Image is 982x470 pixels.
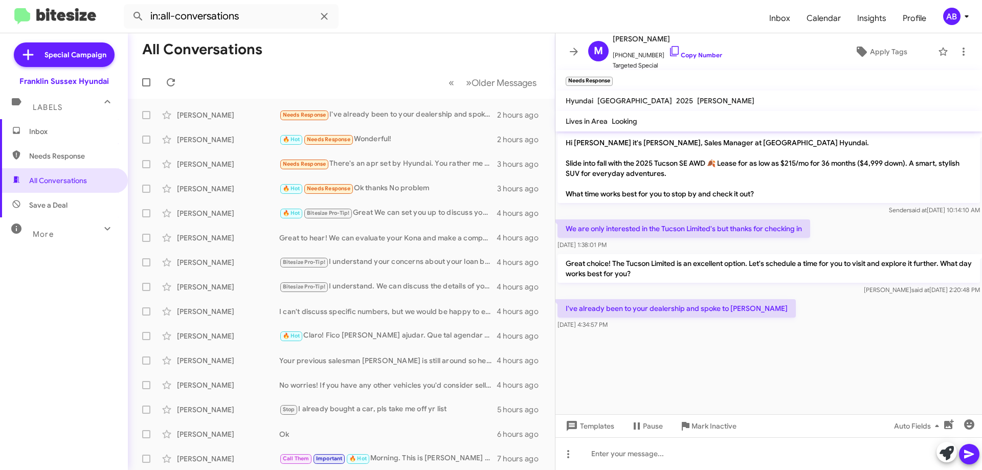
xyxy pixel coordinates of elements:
[29,126,116,137] span: Inbox
[497,282,547,292] div: 4 hours ago
[349,455,367,462] span: 🔥 Hot
[597,96,672,105] span: [GEOGRAPHIC_DATA]
[279,183,497,194] div: Ok thanks No problem
[283,210,300,216] span: 🔥 Hot
[449,76,454,89] span: «
[177,429,279,439] div: [PERSON_NAME]
[643,417,663,435] span: Pause
[497,380,547,390] div: 4 hours ago
[895,4,934,33] a: Profile
[177,306,279,317] div: [PERSON_NAME]
[460,72,543,93] button: Next
[566,77,613,86] small: Needs Response
[557,321,608,328] span: [DATE] 4:34:57 PM
[497,135,547,145] div: 2 hours ago
[497,306,547,317] div: 4 hours ago
[849,4,895,33] a: Insights
[497,233,547,243] div: 4 hours ago
[177,331,279,341] div: [PERSON_NAME]
[566,96,593,105] span: Hyundai
[557,219,810,238] p: We are only interested in the Tucson Limited's but thanks for checking in
[497,257,547,267] div: 4 hours ago
[497,429,547,439] div: 6 hours ago
[33,230,54,239] span: More
[283,111,326,118] span: Needs Response
[177,355,279,366] div: [PERSON_NAME]
[283,185,300,192] span: 🔥 Hot
[307,185,350,192] span: Needs Response
[177,184,279,194] div: [PERSON_NAME]
[613,45,722,60] span: [PHONE_NUMBER]
[497,110,547,120] div: 2 hours ago
[177,159,279,169] div: [PERSON_NAME]
[594,43,603,59] span: M
[497,454,547,464] div: 7 hours ago
[29,175,87,186] span: All Conversations
[497,208,547,218] div: 4 hours ago
[177,282,279,292] div: [PERSON_NAME]
[886,417,951,435] button: Auto Fields
[33,103,62,112] span: Labels
[443,72,543,93] nav: Page navigation example
[279,207,497,219] div: Great We can set you up to discuss your options when you come in for service. Just reach out and ...
[691,417,736,435] span: Mark Inactive
[177,380,279,390] div: [PERSON_NAME]
[564,417,614,435] span: Templates
[911,286,929,294] span: said at
[279,380,497,390] div: No worries! If you have any other vehicles you'd consider selling, we'd love to take a look. Woul...
[177,454,279,464] div: [PERSON_NAME]
[279,429,497,439] div: Ok
[557,241,607,249] span: [DATE] 1:38:01 PM
[828,42,933,61] button: Apply Tags
[466,76,472,89] span: »
[668,51,722,59] a: Copy Number
[307,210,349,216] span: Bitesize Pro-Tip!
[283,332,300,339] span: 🔥 Hot
[177,233,279,243] div: [PERSON_NAME]
[894,417,943,435] span: Auto Fields
[283,161,326,167] span: Needs Response
[177,135,279,145] div: [PERSON_NAME]
[177,257,279,267] div: [PERSON_NAME]
[497,159,547,169] div: 3 hours ago
[279,233,497,243] div: Great to hear! We can evaluate your Kona and make a competitive offer. Let’s schedule a time for ...
[697,96,754,105] span: [PERSON_NAME]
[19,76,109,86] div: Franklin Sussex Hyundai
[279,330,497,342] div: Claro! Fico [PERSON_NAME] ajudar. Que tal agendar um horário para conversar mais sobre a venda do...
[557,254,980,283] p: Great choice! The Tucson Limited is an excellent option. Let's schedule a time for you to visit a...
[612,117,637,126] span: Looking
[622,417,671,435] button: Pause
[279,256,497,268] div: I understand your concerns about your loan balance. We can evaluate your Durango and see how much...
[283,259,325,265] span: Bitesize Pro-Tip!
[557,133,980,203] p: Hi [PERSON_NAME] it's [PERSON_NAME], Sales Manager at [GEOGRAPHIC_DATA] Hyundai. Slide into fall ...
[279,306,497,317] div: I can't discuss specific numbers, but we would be happy to evaluate your vehicle. Would you like ...
[934,8,971,25] button: AB
[283,283,325,290] span: Bitesize Pro-Tip!
[943,8,961,25] div: AB
[497,355,547,366] div: 4 hours ago
[909,206,927,214] span: said at
[29,151,116,161] span: Needs Response
[279,158,497,170] div: There's an apr set by Hyundai. You rather me go online to Hyundai and get it? That's deterrent al...
[889,206,980,214] span: Sender [DATE] 10:14:10 AM
[557,299,796,318] p: I've already been to your dealership and spoke to [PERSON_NAME]
[497,405,547,415] div: 5 hours ago
[566,117,608,126] span: Lives in Area
[283,406,295,413] span: Stop
[761,4,798,33] a: Inbox
[472,77,537,88] span: Older Messages
[177,405,279,415] div: [PERSON_NAME]
[44,50,106,60] span: Special Campaign
[676,96,693,105] span: 2025
[279,404,497,415] div: I already bought a car, pls take me off yr list
[279,133,497,145] div: Wonderful!
[307,136,350,143] span: Needs Response
[177,110,279,120] div: [PERSON_NAME]
[316,455,343,462] span: Important
[497,331,547,341] div: 4 hours ago
[142,41,262,58] h1: All Conversations
[613,33,722,45] span: [PERSON_NAME]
